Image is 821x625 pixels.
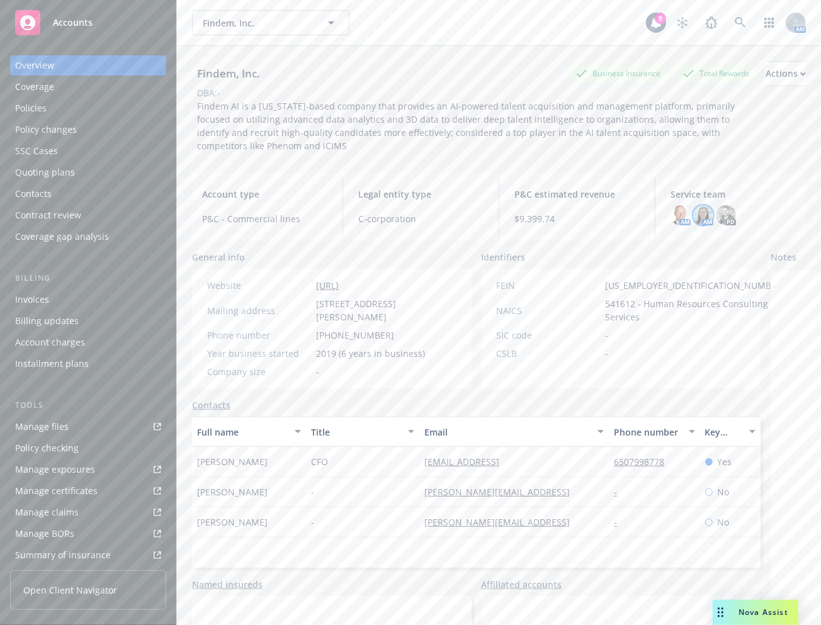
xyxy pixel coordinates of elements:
div: Billing [10,272,166,284]
div: Business Insurance [570,65,667,81]
a: Billing updates [10,311,166,331]
a: Manage files [10,417,166,437]
a: Overview [10,55,166,76]
span: [STREET_ADDRESS][PERSON_NAME] [316,297,456,324]
a: Report a Bug [699,10,724,35]
span: Account type [202,188,327,201]
img: photo [671,205,691,225]
span: No [718,485,730,498]
div: NAICS [497,304,601,317]
div: Policy checking [15,438,79,458]
a: Contacts [192,398,230,412]
span: C-corporation [358,212,484,225]
a: Account charges [10,332,166,352]
div: Contacts [15,184,52,204]
a: Summary of insurance [10,545,166,565]
div: Manage certificates [15,481,98,501]
a: Switch app [757,10,782,35]
span: General info [192,251,245,264]
a: [PERSON_NAME][EMAIL_ADDRESS] [424,516,580,528]
span: P&C estimated revenue [514,188,640,201]
img: photo [693,205,713,225]
span: P&C - Commercial lines [202,212,327,225]
a: Search [728,10,753,35]
span: Legal entity type [358,188,484,201]
div: Drag to move [713,600,728,625]
a: Manage BORs [10,524,166,544]
span: No [718,515,730,529]
div: Manage exposures [15,459,95,480]
a: Manage certificates [10,481,166,501]
a: - [614,486,627,498]
button: Full name [192,417,306,447]
a: Installment plans [10,354,166,374]
span: - [606,347,609,360]
a: Invoices [10,290,166,310]
div: Coverage [15,77,54,97]
div: Account charges [15,332,85,352]
div: Overview [15,55,54,76]
div: CSLB [497,347,601,360]
div: Tools [10,399,166,412]
a: Manage claims [10,502,166,522]
button: Nova Assist [713,600,798,625]
span: Yes [718,455,732,468]
span: - [311,485,314,498]
span: [PERSON_NAME] [197,485,268,498]
a: Quoting plans [10,162,166,183]
span: [PERSON_NAME] [197,515,268,529]
div: Title [311,425,401,439]
div: Key contact [705,425,742,439]
span: - [311,515,314,529]
a: Affiliated accounts [482,578,562,591]
div: Email [424,425,590,439]
a: Policy changes [10,120,166,140]
div: DBA: - [197,86,220,99]
div: Manage BORs [15,524,74,544]
div: Installment plans [15,354,89,374]
div: Phone number [207,329,311,342]
a: 6507998778 [614,456,674,468]
span: Open Client Navigator [23,583,117,597]
div: Policies [15,98,47,118]
div: Findem, Inc. [192,65,265,82]
div: Website [207,279,311,292]
span: Nova Assist [739,607,788,617]
a: Stop snowing [670,10,695,35]
button: Title [306,417,420,447]
button: Key contact [700,417,761,447]
span: [PHONE_NUMBER] [316,329,394,342]
span: 2019 (6 years in business) [316,347,425,360]
span: Service team [671,188,796,201]
a: Coverage gap analysis [10,227,166,247]
div: Company size [207,365,311,378]
div: Coverage gap analysis [15,227,109,247]
div: Contract review [15,205,81,225]
button: Email [419,417,609,447]
img: photo [716,205,736,225]
a: Manage exposures [10,459,166,480]
a: SSC Cases [10,141,166,161]
span: Accounts [53,18,93,28]
span: 541612 - Human Resources Consulting Services [606,297,786,324]
a: Named insureds [192,578,263,591]
span: Findem AI is a [US_STATE]-based company that provides an AI-powered talent acquisition and manage... [197,100,737,152]
a: Contract review [10,205,166,225]
a: Contacts [10,184,166,204]
span: Findem, Inc. [203,16,312,30]
span: [PERSON_NAME] [197,455,268,468]
div: Total Rewards [677,65,756,81]
a: Accounts [10,5,166,40]
div: Manage claims [15,502,79,522]
button: Actions [766,61,806,86]
div: Mailing address [207,304,311,317]
div: Phone number [614,425,681,439]
a: [PERSON_NAME][EMAIL_ADDRESS] [424,486,580,498]
div: Billing updates [15,311,79,331]
div: Manage files [15,417,69,437]
span: $9,399.74 [514,212,640,225]
button: Findem, Inc. [192,10,349,35]
div: Full name [197,425,287,439]
a: Coverage [10,77,166,97]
